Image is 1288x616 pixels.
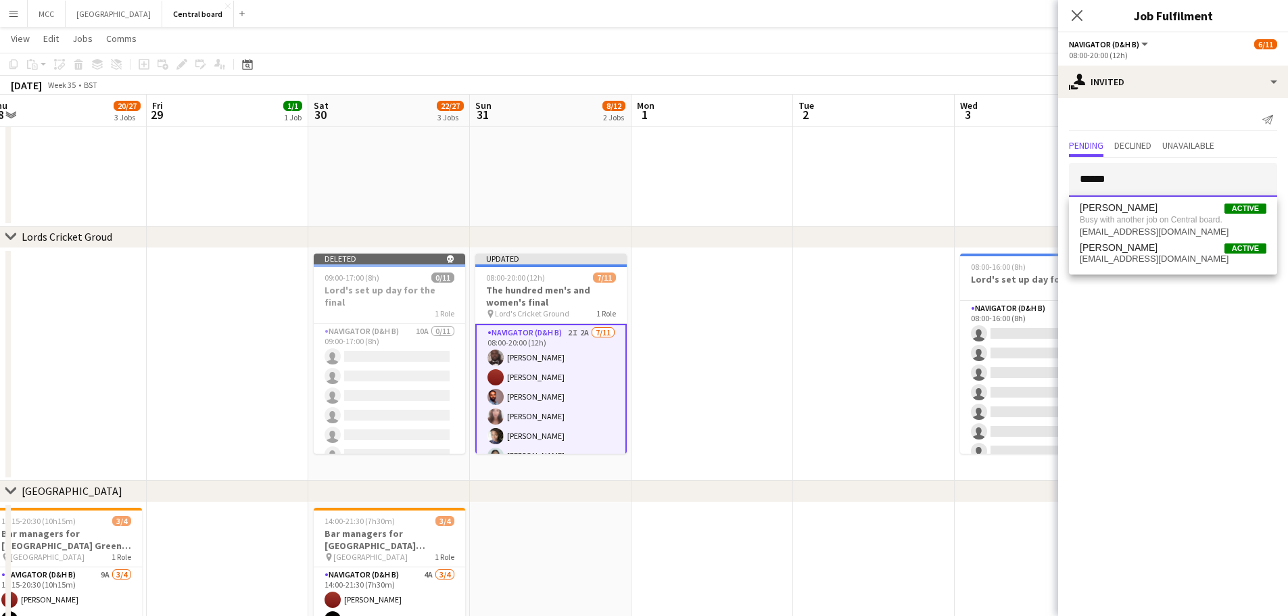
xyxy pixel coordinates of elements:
[798,99,814,112] span: Tue
[314,324,465,566] app-card-role: Navigator (D&H B)10A0/1109:00-17:00 (8h)
[475,254,627,264] div: Updated
[314,527,465,552] h3: Bar managers for [GEOGRAPHIC_DATA] [PERSON_NAME]
[593,273,616,283] span: 7/11
[84,80,97,90] div: BST
[596,308,616,318] span: 1 Role
[314,284,465,308] h3: Lord's set up day for the final
[637,99,654,112] span: Mon
[435,552,454,562] span: 1 Role
[1069,39,1150,49] button: Navigator (D&H B)
[312,107,329,122] span: 30
[114,101,141,111] span: 20/27
[28,1,66,27] button: MCC
[43,32,59,45] span: Edit
[1069,141,1103,150] span: Pending
[22,484,122,498] div: [GEOGRAPHIC_DATA]
[150,107,163,122] span: 29
[475,324,627,569] app-card-role: Navigator (D&H B)2I2A7/1108:00-20:00 (12h)[PERSON_NAME][PERSON_NAME][PERSON_NAME][PERSON_NAME][PE...
[72,32,93,45] span: Jobs
[437,101,464,111] span: 22/27
[1080,254,1266,264] span: amandapickard@btinternet.com
[431,273,454,283] span: 0/11
[325,273,379,283] span: 09:00-17:00 (8h)
[314,254,465,454] app-job-card: Deleted 09:00-17:00 (8h)0/11Lord's set up day for the final1 RoleNavigator (D&H B)10A0/1109:00-17...
[1080,227,1266,237] span: amandaogandu@gmail.com
[314,99,329,112] span: Sat
[106,32,137,45] span: Comms
[152,99,163,112] span: Fri
[1224,204,1266,214] span: Active
[314,254,465,264] div: Deleted
[602,101,625,111] span: 8/12
[1069,39,1139,49] span: Navigator (D&H B)
[112,552,131,562] span: 1 Role
[486,273,545,283] span: 08:00-20:00 (12h)
[1080,242,1158,254] span: Amanda Pickard
[38,30,64,47] a: Edit
[284,112,302,122] div: 1 Job
[971,262,1026,272] span: 08:00-16:00 (8h)
[1080,202,1158,214] span: Amanda Ogandu
[325,516,395,526] span: 14:00-21:30 (7h30m)
[435,516,454,526] span: 3/4
[5,30,35,47] a: View
[960,254,1112,454] app-job-card: 08:00-16:00 (8h)0/15Lord's set up day for ODI1 RoleNavigator (D&H B)15A0/1508:00-16:00 (8h)
[635,107,654,122] span: 1
[1224,243,1266,254] span: Active
[45,80,78,90] span: Week 35
[11,32,30,45] span: View
[1114,141,1151,150] span: Declined
[435,308,454,318] span: 1 Role
[603,112,625,122] div: 2 Jobs
[796,107,814,122] span: 2
[114,112,140,122] div: 3 Jobs
[1058,66,1288,98] div: Invited
[10,552,85,562] span: [GEOGRAPHIC_DATA]
[101,30,142,47] a: Comms
[960,273,1112,285] h3: Lord's set up day for ODI
[1,516,76,526] span: 10:15-20:30 (10h15m)
[437,112,463,122] div: 3 Jobs
[1080,214,1266,226] span: Busy with another job on Central board.
[112,516,131,526] span: 3/4
[473,107,492,122] span: 31
[333,552,408,562] span: [GEOGRAPHIC_DATA]
[1254,39,1277,49] span: 6/11
[475,254,627,454] app-job-card: Updated08:00-20:00 (12h)7/11The hundred men's and women's final Lord's Cricket Ground1 RoleNaviga...
[67,30,98,47] a: Jobs
[162,1,234,27] button: Central board
[958,107,978,122] span: 3
[475,284,627,308] h3: The hundred men's and women's final
[22,230,112,243] div: Lords Cricket Groud
[1069,50,1277,60] div: 08:00-20:00 (12h)
[1058,7,1288,24] h3: Job Fulfilment
[960,99,978,112] span: Wed
[495,308,569,318] span: Lord's Cricket Ground
[11,78,42,92] div: [DATE]
[66,1,162,27] button: [GEOGRAPHIC_DATA]
[1162,141,1214,150] span: Unavailable
[283,101,302,111] span: 1/1
[475,99,492,112] span: Sun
